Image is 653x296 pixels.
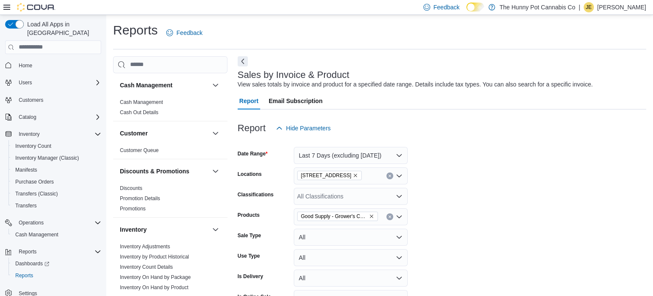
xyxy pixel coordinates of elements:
[15,112,101,122] span: Catalog
[238,212,260,218] label: Products
[19,97,43,103] span: Customers
[12,230,101,240] span: Cash Management
[9,164,105,176] button: Manifests
[15,167,37,173] span: Manifests
[120,185,142,192] span: Discounts
[12,177,101,187] span: Purchase Orders
[120,244,170,250] a: Inventory Adjustments
[12,141,101,151] span: Inventory Count
[12,201,40,211] a: Transfers
[12,153,82,163] a: Inventory Manager (Classic)
[15,112,40,122] button: Catalog
[120,99,163,105] a: Cash Management
[12,189,61,199] a: Transfers (Classic)
[12,259,101,269] span: Dashboards
[113,145,227,159] div: Customer
[579,2,580,12] p: |
[2,217,105,229] button: Operations
[120,81,209,89] button: Cash Management
[386,213,393,220] button: Clear input
[238,232,261,239] label: Sale Type
[238,150,268,157] label: Date Range
[12,165,40,175] a: Manifests
[15,95,47,105] a: Customers
[386,172,393,179] button: Clear input
[396,172,403,179] button: Open list of options
[17,3,55,11] img: Cova
[238,56,248,66] button: Next
[12,270,101,281] span: Reports
[297,171,362,180] span: 495 Welland Ave
[297,212,378,221] span: Good Supply - Grower's Choice Indica Pre-Roll - 1x1g
[19,62,32,69] span: Home
[113,22,158,39] h1: Reports
[120,284,188,291] span: Inventory On Hand by Product
[238,253,260,259] label: Use Type
[238,123,266,133] h3: Report
[597,2,646,12] p: [PERSON_NAME]
[500,2,575,12] p: The Hunny Pot Cannabis Co
[238,191,274,198] label: Classifications
[353,173,358,178] button: Remove 495 Welland Ave from selection in this group
[586,2,592,12] span: JE
[294,270,408,287] button: All
[294,229,408,246] button: All
[120,109,159,116] span: Cash Out Details
[24,20,101,37] span: Load All Apps in [GEOGRAPHIC_DATA]
[294,147,408,164] button: Last 7 Days (excluding [DATE])
[19,131,40,138] span: Inventory
[15,202,37,209] span: Transfers
[19,79,32,86] span: Users
[120,99,163,106] span: Cash Management
[238,171,262,178] label: Locations
[301,171,352,180] span: [STREET_ADDRESS]
[120,129,148,138] h3: Customer
[120,167,189,175] h3: Discounts & Promotions
[120,109,159,115] a: Cash Out Details
[12,201,101,211] span: Transfers
[120,129,209,138] button: Customer
[120,167,209,175] button: Discounts & Promotions
[120,206,146,212] a: Promotions
[12,259,53,269] a: Dashboards
[2,128,105,140] button: Inventory
[19,114,36,121] span: Catalog
[9,258,105,270] a: Dashboards
[210,224,221,235] button: Inventory
[113,97,227,121] div: Cash Management
[238,80,593,89] div: View sales totals by invoice and product for a specified date range. Details include tax types. Y...
[163,24,206,41] a: Feedback
[120,253,189,260] span: Inventory by Product Historical
[15,272,33,279] span: Reports
[15,155,79,161] span: Inventory Manager (Classic)
[301,212,367,221] span: Good Supply - Grower's Choice Indica Pre-Roll - 1x1g
[120,81,173,89] h3: Cash Management
[120,205,146,212] span: Promotions
[396,193,403,200] button: Open list of options
[15,60,101,71] span: Home
[12,230,62,240] a: Cash Management
[19,248,37,255] span: Reports
[9,176,105,188] button: Purchase Orders
[9,140,105,152] button: Inventory Count
[120,264,173,270] span: Inventory Count Details
[269,92,323,109] span: Email Subscription
[12,270,37,281] a: Reports
[238,273,263,280] label: Is Delivery
[15,78,101,88] span: Users
[15,247,40,257] button: Reports
[2,77,105,89] button: Users
[176,29,202,37] span: Feedback
[120,225,147,234] h3: Inventory
[15,247,101,257] span: Reports
[15,231,58,238] span: Cash Management
[120,285,188,290] a: Inventory On Hand by Product
[120,243,170,250] span: Inventory Adjustments
[15,60,36,71] a: Home
[120,274,191,280] a: Inventory On Hand by Package
[2,59,105,72] button: Home
[15,190,58,197] span: Transfers (Classic)
[120,147,159,153] a: Customer Queue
